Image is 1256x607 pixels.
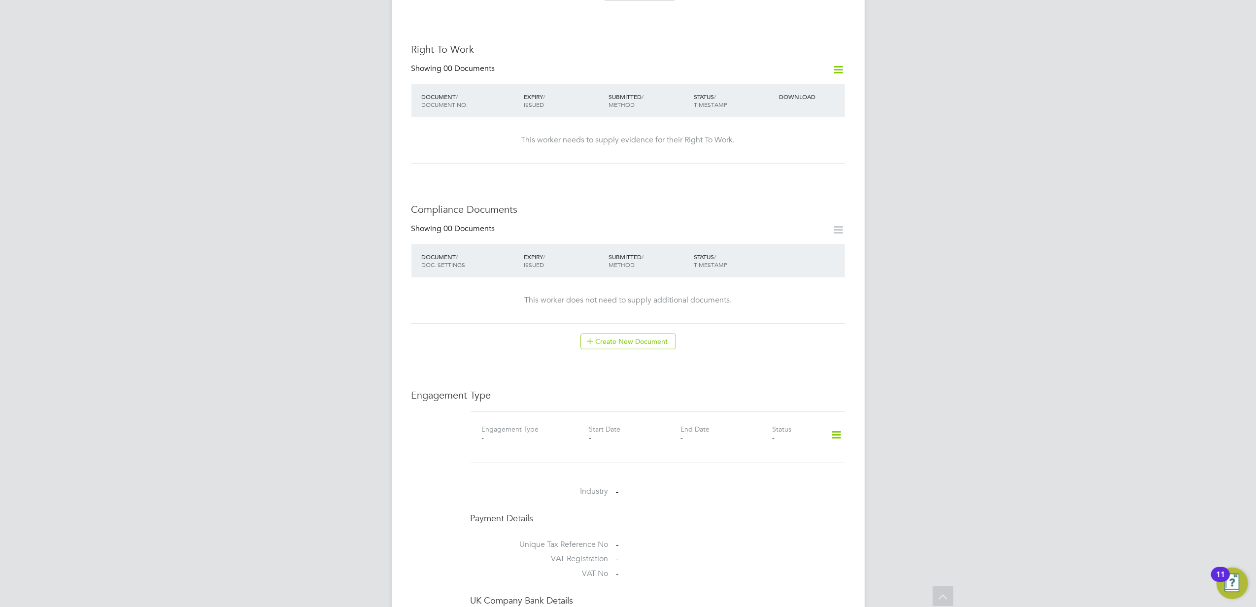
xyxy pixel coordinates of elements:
div: DOCUMENT [419,248,521,273]
span: / [456,93,458,101]
div: - [482,434,574,442]
label: End Date [680,425,710,434]
h3: Compliance Documents [411,203,845,216]
span: - [616,569,619,579]
span: TIMESTAMP [694,101,727,108]
label: VAT No [471,569,609,579]
div: - [772,434,818,442]
div: This worker does not need to supply additional documents. [421,295,835,305]
label: Start Date [589,425,620,434]
div: EXPIRY [521,248,607,273]
span: METHOD [609,261,635,269]
span: / [714,253,716,261]
span: ISSUED [524,101,544,108]
span: / [543,253,545,261]
span: - [616,487,619,497]
span: / [456,253,458,261]
label: Engagement Type [482,425,539,434]
span: DOC. SETTINGS [422,261,466,269]
label: VAT Registration [471,554,609,564]
div: STATUS [691,248,777,273]
div: - [680,434,772,442]
span: / [543,93,545,101]
div: DOWNLOAD [777,88,845,105]
label: Status [772,425,791,434]
span: TIMESTAMP [694,261,727,269]
div: STATUS [691,88,777,113]
span: / [642,253,644,261]
label: Industry [471,486,609,497]
h3: Engagement Type [411,389,845,402]
div: This worker needs to supply evidence for their Right To Work. [421,135,835,145]
span: 00 Documents [444,64,495,73]
div: SUBMITTED [607,88,692,113]
h3: Right To Work [411,43,845,56]
h4: Payment Details [471,512,845,524]
span: 00 Documents [444,224,495,234]
div: EXPIRY [521,88,607,113]
label: Unique Tax Reference No [471,540,609,550]
span: / [714,93,716,101]
button: Open Resource Center, 11 new notifications [1217,568,1248,599]
div: - [589,434,680,442]
span: ISSUED [524,261,544,269]
div: Showing [411,224,497,234]
div: Showing [411,64,497,74]
h4: UK Company Bank Details [471,595,845,606]
span: METHOD [609,101,635,108]
div: SUBMITTED [607,248,692,273]
button: Create New Document [580,334,676,349]
span: / [642,93,644,101]
span: DOCUMENT NO. [422,101,468,108]
div: DOCUMENT [419,88,521,113]
span: - [616,540,619,550]
span: - [616,555,619,565]
div: 11 [1216,574,1225,587]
